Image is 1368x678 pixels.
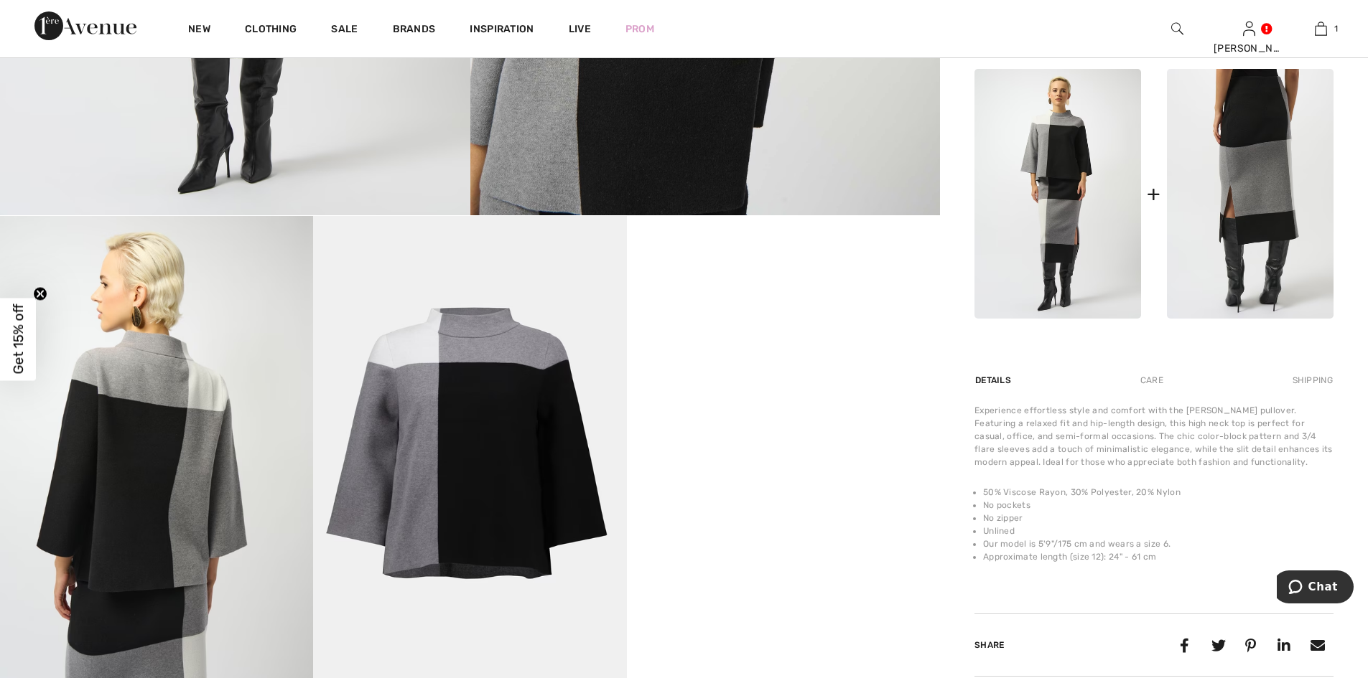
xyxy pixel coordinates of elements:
li: No zipper [983,512,1334,524]
div: Experience effortless style and comfort with the [PERSON_NAME] pullover. Featuring a relaxed fit ... [974,404,1334,469]
li: Unlined [983,524,1334,537]
div: Care [1128,367,1176,393]
div: Shipping [1289,367,1334,393]
span: Share [974,640,1005,650]
div: Details [974,367,1015,393]
span: Inspiration [470,23,534,38]
img: 1ère Avenue [34,11,136,40]
img: My Info [1243,20,1255,37]
a: Sign In [1243,22,1255,35]
span: 1 [1334,22,1338,35]
li: Approximate length (size 12): 24" - 61 cm [983,550,1334,563]
a: Clothing [245,23,297,38]
a: New [188,23,210,38]
a: Prom [625,22,654,37]
a: Live [569,22,591,37]
li: No pockets [983,499,1334,512]
li: 50% Viscose Rayon, 30% Polyester, 20% Nylon [983,486,1334,499]
a: Brands [393,23,436,38]
iframe: Opens a widget where you can chat to one of our agents [1277,570,1354,606]
img: High Neck Color-Block Pullover Style 253907 [974,69,1141,319]
img: search the website [1171,20,1183,37]
video: Your browser does not support the video tag. [627,216,940,372]
span: Get 15% off [10,304,27,375]
button: Close teaser [33,286,47,301]
a: Sale [331,23,358,38]
img: My Bag [1315,20,1327,37]
div: [PERSON_NAME] [1214,41,1284,56]
a: 1 [1285,20,1356,37]
div: + [1147,178,1160,210]
li: Our model is 5'9"/175 cm and wears a size 6. [983,537,1334,550]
